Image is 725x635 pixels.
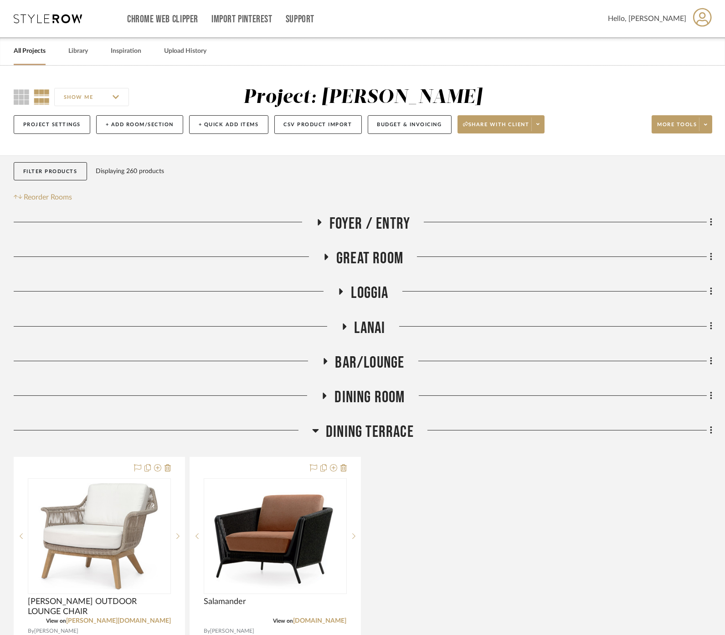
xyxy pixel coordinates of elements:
span: View on [273,618,293,624]
span: Dining Terrace [326,422,414,442]
span: [PERSON_NAME] OUTDOOR LOUNGE CHAIR [28,597,171,617]
button: Filter Products [14,162,87,181]
button: Reorder Rooms [14,192,72,203]
button: + Quick Add Items [189,115,268,134]
a: [DOMAIN_NAME] [293,618,347,624]
button: Share with client [458,115,545,133]
span: Share with client [463,121,530,135]
button: CSV Product Import [274,115,362,134]
a: Library [68,45,88,57]
span: Reorder Rooms [24,192,72,203]
a: Support [286,15,314,23]
span: Hello, [PERSON_NAME] [608,13,686,24]
span: More tools [657,121,697,135]
div: Displaying 260 products [96,162,165,180]
span: Great Room [336,249,403,268]
span: View on [46,618,66,624]
a: Inspiration [111,45,141,57]
span: Bar/Lounge [335,353,405,373]
a: [PERSON_NAME][DOMAIN_NAME] [66,618,171,624]
span: Lanai [355,318,386,338]
button: + Add Room/Section [96,115,183,134]
button: Project Settings [14,115,90,134]
a: Import Pinterest [211,15,273,23]
div: Project: [PERSON_NAME] [243,88,482,107]
span: Foyer / Entry [329,214,411,234]
span: Loggia [351,283,388,303]
a: Upload History [164,45,206,57]
img: LORETTA OUTDOOR LOUNGE CHAIR [29,483,170,589]
span: Dining Room [334,388,405,407]
button: More tools [652,115,712,133]
button: Budget & Invoicing [368,115,452,134]
img: Salamander [205,479,345,593]
span: Salamander [204,597,246,607]
a: Chrome Web Clipper [127,15,198,23]
a: All Projects [14,45,46,57]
